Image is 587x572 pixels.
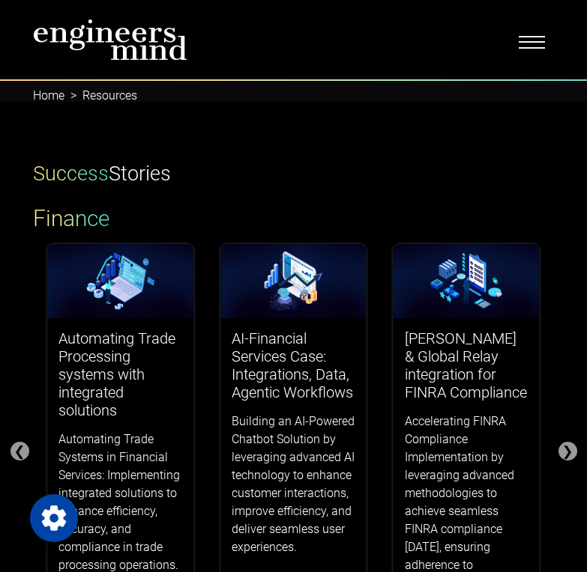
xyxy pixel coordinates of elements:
[33,88,64,103] a: Home
[232,329,355,401] h3: AI-Financial Services Case: Integrations, Data, Agentic Workflows
[33,19,187,61] img: logo
[220,244,367,567] a: AI-Financial Services Case: Integrations, Data, Agentic WorkflowsBuilding an AI-Powered Chatbot S...
[405,329,529,401] h3: [PERSON_NAME] & Global Relay integration for FINRA Compliance
[33,205,110,231] span: Finance
[33,162,109,186] span: Success
[509,27,555,52] button: Toggle navigation
[232,413,355,556] p: Building an AI-Powered Chatbot Solution by leveraging advanced AI technology to enhance customer ...
[58,329,182,419] h3: Automating Trade Processing systems with integrated solutions
[559,442,577,460] div: ❯
[33,72,555,90] nav: breadcrumb
[33,162,171,186] h1: Stories
[220,244,367,317] img: logos
[64,87,137,105] li: Resources
[10,442,29,460] div: ❮
[47,244,193,317] img: logos
[394,244,540,317] img: logos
